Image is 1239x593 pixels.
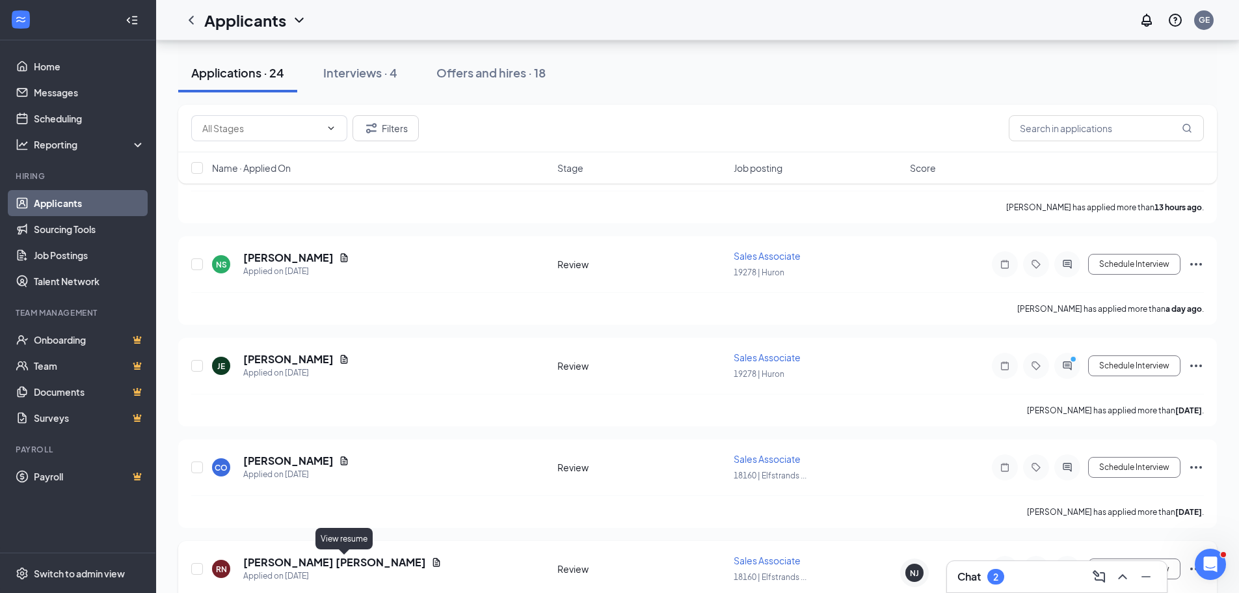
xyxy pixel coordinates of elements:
h5: [PERSON_NAME] [243,251,334,265]
svg: Document [339,253,349,263]
span: 19278 | Huron [734,369,784,379]
p: [PERSON_NAME] has applied more than . [1006,202,1204,213]
p: [PERSON_NAME] has applied more than . [1027,405,1204,416]
div: Review [557,258,726,271]
div: Applied on [DATE] [243,265,349,278]
h5: [PERSON_NAME] [243,352,334,366]
div: Team Management [16,307,142,318]
span: Sales Associate [734,555,801,566]
a: DocumentsCrown [34,379,145,405]
div: NS [216,259,227,270]
b: [DATE] [1175,406,1202,415]
a: Home [34,53,145,79]
b: [DATE] [1175,507,1202,517]
input: All Stages [202,121,321,135]
div: Offers and hires · 18 [436,64,546,81]
div: JE [217,361,225,372]
h3: Chat [957,570,981,584]
div: Applications · 24 [191,64,284,81]
span: Score [910,161,936,174]
svg: ChevronUp [1115,569,1130,585]
svg: WorkstreamLogo [14,13,27,26]
span: Sales Associate [734,250,801,262]
div: Applied on [DATE] [243,570,442,583]
a: PayrollCrown [34,463,145,490]
span: Sales Associate [734,352,801,363]
svg: QuestionInfo [1167,12,1183,28]
svg: Collapse [126,14,139,27]
div: RN [216,564,227,575]
svg: Analysis [16,138,29,151]
div: Reporting [34,138,146,151]
span: 18160 | Elfstrands ... [734,572,806,582]
span: Job posting [734,161,782,174]
a: Job Postings [34,242,145,268]
svg: Ellipses [1188,561,1204,577]
button: ComposeMessage [1089,566,1110,587]
div: CO [215,462,228,473]
svg: ChevronDown [291,12,307,28]
svg: ActiveChat [1059,361,1075,371]
span: Sales Associate [734,453,801,465]
b: a day ago [1166,304,1202,314]
svg: Note [997,462,1013,473]
button: Schedule Interview [1088,559,1180,579]
div: 2 [993,572,998,583]
svg: ChevronDown [326,123,336,133]
b: 13 hours ago [1154,202,1202,212]
div: Applied on [DATE] [243,366,349,379]
svg: ActiveChat [1059,462,1075,473]
button: Schedule Interview [1088,457,1180,478]
div: Interviews · 4 [323,64,397,81]
span: Name · Applied On [212,161,291,174]
span: 18160 | Elfstrands ... [734,471,806,480]
button: ChevronUp [1112,566,1133,587]
svg: ChevronLeft [183,12,199,28]
svg: Tag [1028,361,1044,371]
iframe: Intercom live chat [1195,549,1226,580]
svg: Note [997,361,1013,371]
svg: Minimize [1138,569,1154,585]
div: Payroll [16,444,142,455]
svg: Settings [16,567,29,580]
svg: Document [431,557,442,568]
span: 19278 | Huron [734,268,784,277]
div: Hiring [16,171,142,182]
a: Messages [34,79,145,105]
svg: Notifications [1139,12,1154,28]
svg: ActiveChat [1059,259,1075,269]
div: NJ [910,568,919,579]
button: Filter Filters [353,115,419,141]
h1: Applicants [204,9,286,31]
svg: Ellipses [1188,460,1204,475]
button: Schedule Interview [1088,355,1180,376]
svg: PrimaryDot [1067,355,1083,366]
svg: ComposeMessage [1091,569,1107,585]
svg: Tag [1028,462,1044,473]
svg: Note [997,259,1013,269]
div: Applied on [DATE] [243,468,349,481]
svg: Ellipses [1188,256,1204,272]
svg: Filter [364,120,379,136]
div: Review [557,461,726,474]
h5: [PERSON_NAME] [PERSON_NAME] [243,555,426,570]
a: TeamCrown [34,353,145,379]
a: OnboardingCrown [34,327,145,353]
a: Sourcing Tools [34,216,145,242]
a: Applicants [34,190,145,216]
div: View resume [315,528,373,549]
input: Search in applications [1009,115,1204,141]
svg: Ellipses [1188,358,1204,374]
svg: Tag [1028,259,1044,269]
a: SurveysCrown [34,405,145,431]
div: Review [557,562,726,575]
svg: MagnifyingGlass [1182,123,1192,133]
span: Stage [557,161,583,174]
div: Review [557,359,726,372]
div: GE [1199,14,1210,25]
button: Minimize [1136,566,1156,587]
p: [PERSON_NAME] has applied more than . [1027,506,1204,517]
h5: [PERSON_NAME] [243,454,334,468]
svg: Document [339,456,349,466]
